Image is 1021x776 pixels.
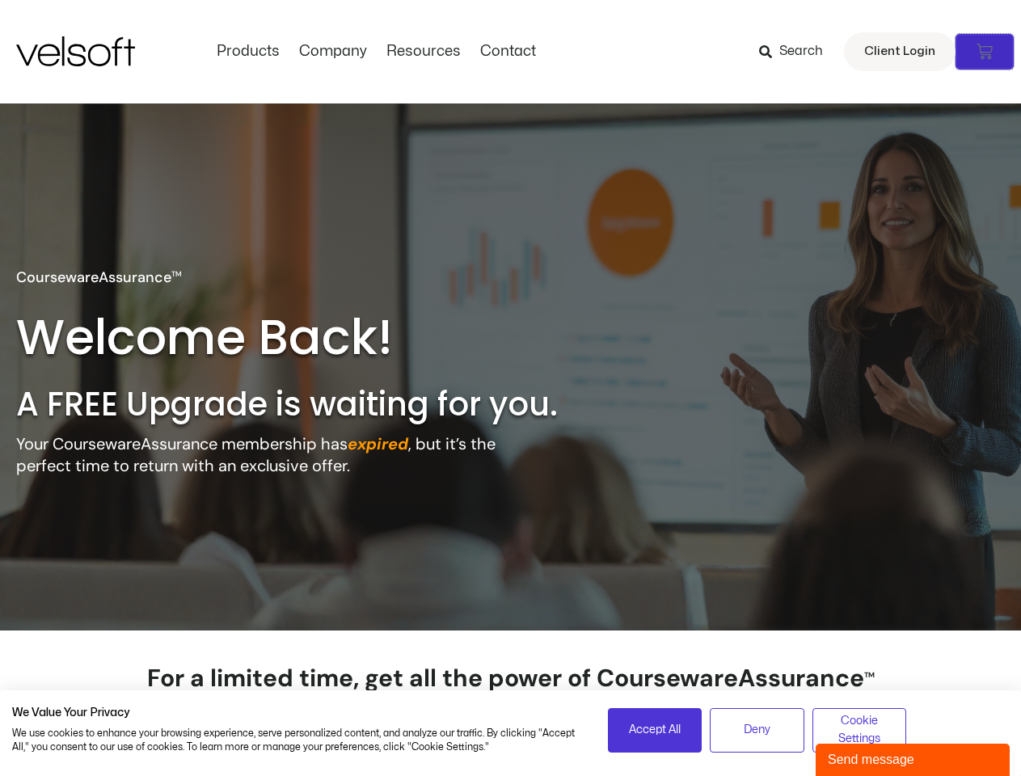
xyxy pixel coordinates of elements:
button: Accept all cookies [608,708,702,753]
a: CompanyMenu Toggle [289,43,377,61]
img: Velsoft Training Materials [16,36,135,66]
span: Deny [744,721,770,739]
a: ProductsMenu Toggle [207,43,289,61]
strong: expired [348,433,408,454]
strong: For a limited time, get all the power of CoursewareAssurance [147,662,875,724]
nav: Menu [207,43,546,61]
button: Deny all cookies [710,708,804,753]
h2: A FREE Upgrade is waiting for you. [16,383,626,425]
p: Your CoursewareAssurance membership has , but it’s the perfect time to return with an exclusive o... [16,433,514,477]
span: Search [779,41,823,62]
a: Client Login [844,32,956,71]
p: We use cookies to enhance your browsing experience, serve personalized content, and analyze our t... [12,727,584,754]
a: ContactMenu Toggle [470,43,546,61]
a: Search [759,38,834,65]
span: Cookie Settings [823,712,897,749]
p: CoursewareAssurance [16,267,182,289]
span: Accept All [629,721,681,739]
span: TM [864,670,875,680]
a: ResourcesMenu Toggle [377,43,470,61]
h2: Welcome Back! [16,306,418,369]
h2: We Value Your Privacy [12,706,584,720]
span: TM [171,269,182,279]
iframe: chat widget [816,740,1013,776]
span: Client Login [864,41,935,62]
button: Adjust cookie preferences [812,708,907,753]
